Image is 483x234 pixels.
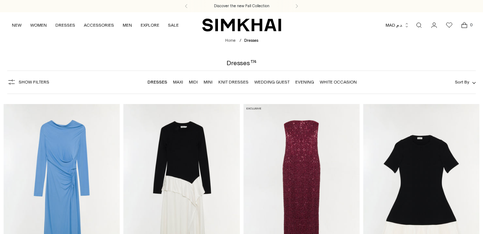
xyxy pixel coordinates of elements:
a: ACCESSORIES [84,17,114,33]
a: Go to the account page [427,18,441,32]
a: Maxi [173,80,183,85]
span: 0 [468,22,474,28]
a: Open cart modal [457,18,471,32]
a: SIMKHAI [202,18,281,32]
a: Dresses [147,80,167,85]
span: Show Filters [19,80,49,85]
a: Evening [295,80,314,85]
a: EXPLORE [141,17,159,33]
span: Sort By [455,80,469,85]
a: Midi [189,80,198,85]
a: NEW [12,17,22,33]
h1: Dresses [227,60,256,66]
a: Open search modal [412,18,426,32]
a: MEN [123,17,132,33]
a: Wedding Guest [254,80,290,85]
a: Knit Dresses [218,80,249,85]
a: Discover the new Fall Collection [214,3,269,9]
button: MAD د.م. [386,17,409,33]
a: DRESSES [55,17,75,33]
div: 174 [251,60,256,66]
a: White Occasion [320,80,357,85]
a: WOMEN [30,17,47,33]
span: Dresses [244,38,258,43]
a: Home [225,38,236,43]
nav: breadcrumbs [225,38,258,44]
div: / [240,38,241,44]
a: SALE [168,17,179,33]
a: Wishlist [442,18,456,32]
button: Sort By [455,78,476,86]
button: Show Filters [7,76,49,88]
a: Mini [204,80,213,85]
nav: Linked collections [147,75,357,90]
